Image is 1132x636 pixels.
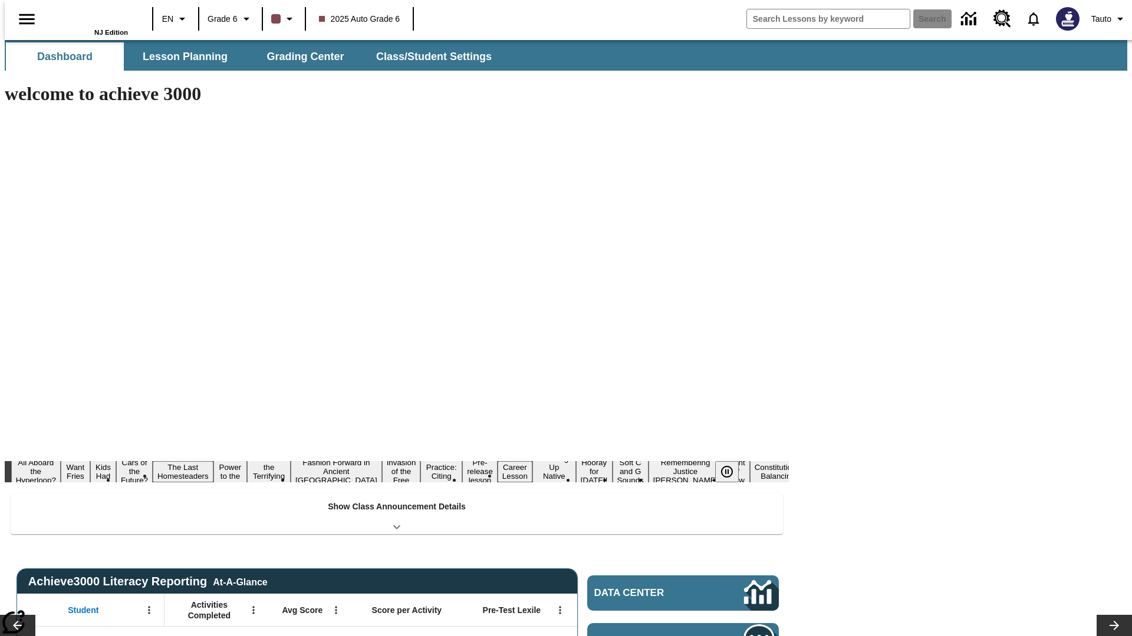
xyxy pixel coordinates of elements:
button: Slide 9 The Invasion of the Free CD [382,448,421,495]
img: Avatar [1056,7,1080,31]
input: search field [747,9,910,28]
span: EN [162,13,173,25]
button: Slide 8 Fashion Forward in Ancient Rome [291,456,382,486]
a: Data Center [587,575,779,611]
button: Slide 3 Dirty Jobs Kids Had To Do [90,443,116,500]
button: Dashboard [6,42,124,71]
button: Slide 12 Career Lesson [498,461,532,482]
a: Home [51,5,128,29]
button: Class color is dark brown. Change class color [266,8,301,29]
button: Open side menu [9,2,44,37]
span: Score per Activity [372,605,442,615]
button: Open Menu [327,601,345,619]
span: Grade 6 [208,13,238,25]
button: Slide 1 All Aboard the Hyperloop? [11,456,61,486]
div: Home [51,4,128,36]
button: Select a new avatar [1049,4,1087,34]
button: Slide 18 The Constitution's Balancing Act [750,452,807,491]
button: Slide 7 Attack of the Terrifying Tomatoes [247,452,291,491]
button: Open Menu [140,601,158,619]
h1: welcome to achieve 3000 [5,83,789,105]
span: Avg Score [282,605,323,615]
span: Activities Completed [170,599,248,621]
button: Pause [715,461,739,482]
button: Lesson Planning [126,42,244,71]
button: Slide 5 The Last Homesteaders [153,461,213,482]
button: Profile/Settings [1087,8,1132,29]
span: Data Center [594,587,705,599]
button: Grade: Grade 6, Select a grade [203,8,258,29]
button: Slide 16 Remembering Justice O'Connor [649,456,723,486]
button: Language: EN, Select a language [157,8,195,29]
button: Open Menu [245,601,262,619]
div: At-A-Glance [213,575,267,588]
span: 2025 Auto Grade 6 [319,13,400,25]
div: Pause [715,461,751,482]
button: Slide 2 Do You Want Fries With That? [61,443,90,500]
a: Data Center [954,3,986,35]
button: Class/Student Settings [367,42,501,71]
button: Slide 10 Mixed Practice: Citing Evidence [420,452,462,491]
button: Open Menu [551,601,569,619]
button: Slide 6 Solar Power to the People [213,452,248,491]
button: Lesson carousel, Next [1097,615,1132,636]
span: Pre-Test Lexile [483,605,541,615]
span: NJ Edition [94,29,128,36]
span: Achieve3000 Literacy Reporting [28,575,268,588]
span: Tauto [1091,13,1111,25]
button: Slide 15 Soft C and G Sounds [613,456,649,486]
span: Student [68,605,98,615]
button: Slide 14 Hooray for Constitution Day! [576,456,613,486]
div: SubNavbar [5,40,1127,71]
div: Show Class Announcement Details [11,493,783,534]
button: Slide 13 Cooking Up Native Traditions [532,452,576,491]
button: Slide 4 Cars of the Future? [116,456,153,486]
p: Show Class Announcement Details [328,501,466,513]
a: Resource Center, Will open in new tab [986,3,1018,35]
button: Grading Center [246,42,364,71]
a: Notifications [1018,4,1049,34]
div: SubNavbar [5,42,502,71]
button: Slide 11 Pre-release lesson [462,456,498,486]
